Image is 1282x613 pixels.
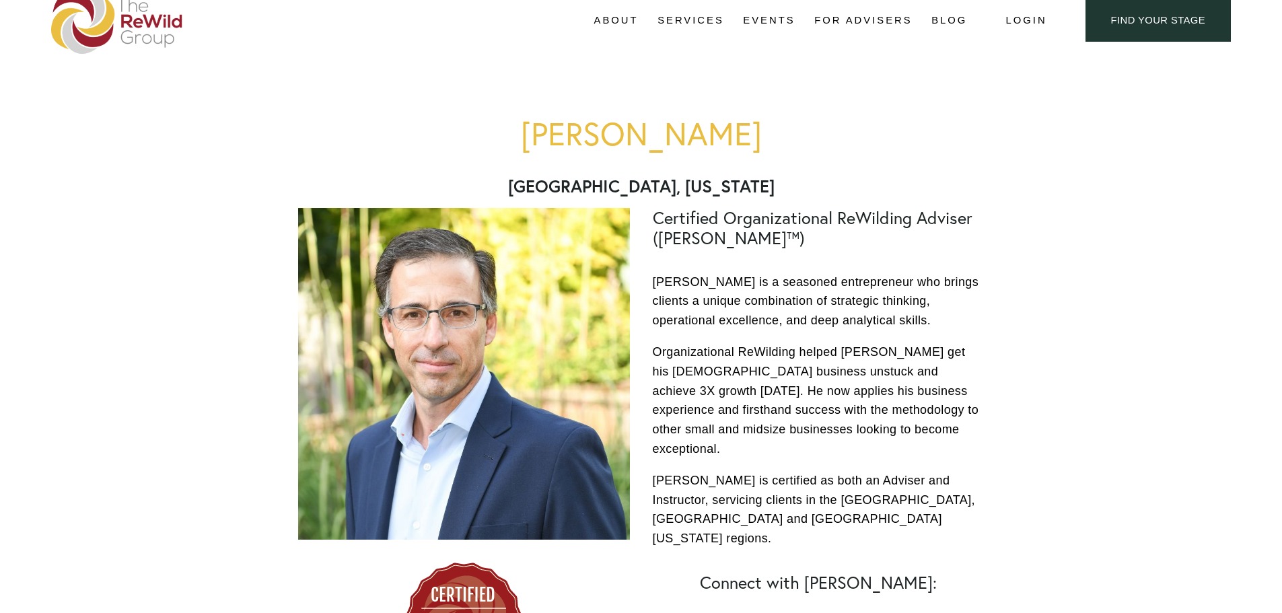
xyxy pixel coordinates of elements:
[594,11,639,31] a: folder dropdown
[657,11,724,31] a: folder dropdown
[298,116,985,151] h1: [PERSON_NAME]
[653,342,985,459] p: Organizational ReWilding helped [PERSON_NAME] get his [DEMOGRAPHIC_DATA] business unstuck and ach...
[1006,11,1047,30] a: Login
[653,573,985,593] h2: Connect with [PERSON_NAME]:
[653,273,985,330] p: [PERSON_NAME] is a seasoned entrepreneur who brings clients a unique combination of strategic thi...
[508,175,775,197] strong: [GEOGRAPHIC_DATA], [US_STATE]
[653,208,985,248] h2: Certified Organizational ReWilding Adviser ([PERSON_NAME]™)
[814,11,912,31] a: For Advisers
[657,11,724,30] span: Services
[743,11,795,31] a: Events
[653,471,985,548] p: [PERSON_NAME] is certified as both an Adviser and Instructor, servicing clients in the [GEOGRAPHI...
[594,11,639,30] span: About
[931,11,967,31] a: Blog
